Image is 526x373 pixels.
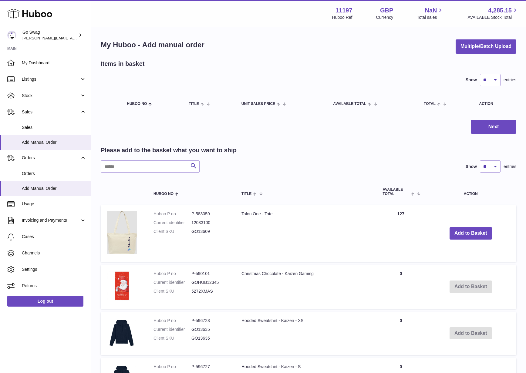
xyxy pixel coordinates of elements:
a: NaN Total sales [417,6,444,20]
span: Listings [22,76,80,82]
span: Orders [22,155,80,161]
dt: Current identifier [153,280,191,285]
span: Stock [22,93,80,99]
h1: My Huboo - Add manual order [101,40,204,50]
label: Show [466,164,477,170]
span: Add Manual Order [22,186,86,191]
span: Total [424,102,436,106]
img: leigh@goswag.com [7,31,16,40]
button: Next [471,120,516,134]
button: Multiple/Batch Upload [456,39,516,54]
dd: P-583059 [191,211,229,217]
span: Sales [22,109,80,115]
dt: Huboo P no [153,271,191,277]
td: Christmas Chocolate - Kaizen Gaming [235,265,376,309]
span: AVAILABLE Total [333,102,366,106]
td: Hooded Sweatshirt - Kaizen - XS [235,312,376,355]
dd: GO13635 [191,327,229,332]
dt: Huboo P no [153,318,191,324]
td: 127 [376,205,425,262]
span: AVAILABLE Stock Total [467,15,519,20]
dt: Client SKU [153,335,191,341]
dt: Current identifier [153,220,191,226]
dd: P-596727 [191,364,229,370]
img: Christmas Chocolate - Kaizen Gaming [107,271,137,301]
td: Talon One - Tote [235,205,376,262]
span: My Dashboard [22,60,86,66]
h2: Items in basket [101,60,145,68]
div: Action [479,102,510,106]
span: Invoicing and Payments [22,217,80,223]
span: Total sales [417,15,444,20]
dt: Huboo P no [153,211,191,217]
span: [PERSON_NAME][EMAIL_ADDRESS][DOMAIN_NAME] [22,35,122,40]
span: NaN [425,6,437,15]
dd: 5272XMAS [191,288,229,294]
img: Talon One - Tote [107,211,137,254]
span: AVAILABLE Total [383,188,410,196]
div: Go Swag [22,29,77,41]
div: Huboo Ref [332,15,352,20]
span: entries [504,164,516,170]
span: Channels [22,250,86,256]
button: Add to Basket [450,227,492,240]
label: Show [466,77,477,83]
strong: GBP [380,6,393,15]
dd: GOHUB12345 [191,280,229,285]
th: Action [425,182,516,202]
span: Orders [22,171,86,176]
span: Title [189,102,199,106]
img: Hooded Sweatshirt - Kaizen - XS [107,318,137,348]
dd: P-590101 [191,271,229,277]
dd: P-596723 [191,318,229,324]
span: Huboo no [153,192,174,196]
span: Returns [22,283,86,289]
span: Cases [22,234,86,240]
dd: GO13609 [191,229,229,234]
strong: 11197 [335,6,352,15]
span: Settings [22,267,86,272]
span: entries [504,77,516,83]
dt: Client SKU [153,288,191,294]
a: 4,285.15 AVAILABLE Stock Total [467,6,519,20]
span: Add Manual Order [22,139,86,145]
td: 0 [376,265,425,309]
span: 4,285.15 [488,6,512,15]
span: Unit Sales Price [241,102,275,106]
dt: Client SKU [153,229,191,234]
span: Huboo no [127,102,147,106]
a: Log out [7,296,83,307]
dd: GO13635 [191,335,229,341]
dd: 12033100 [191,220,229,226]
h2: Please add to the basket what you want to ship [101,146,237,154]
span: Sales [22,125,86,130]
span: Title [241,192,251,196]
dt: Huboo P no [153,364,191,370]
div: Currency [376,15,393,20]
span: Usage [22,201,86,207]
td: 0 [376,312,425,355]
dt: Current identifier [153,327,191,332]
